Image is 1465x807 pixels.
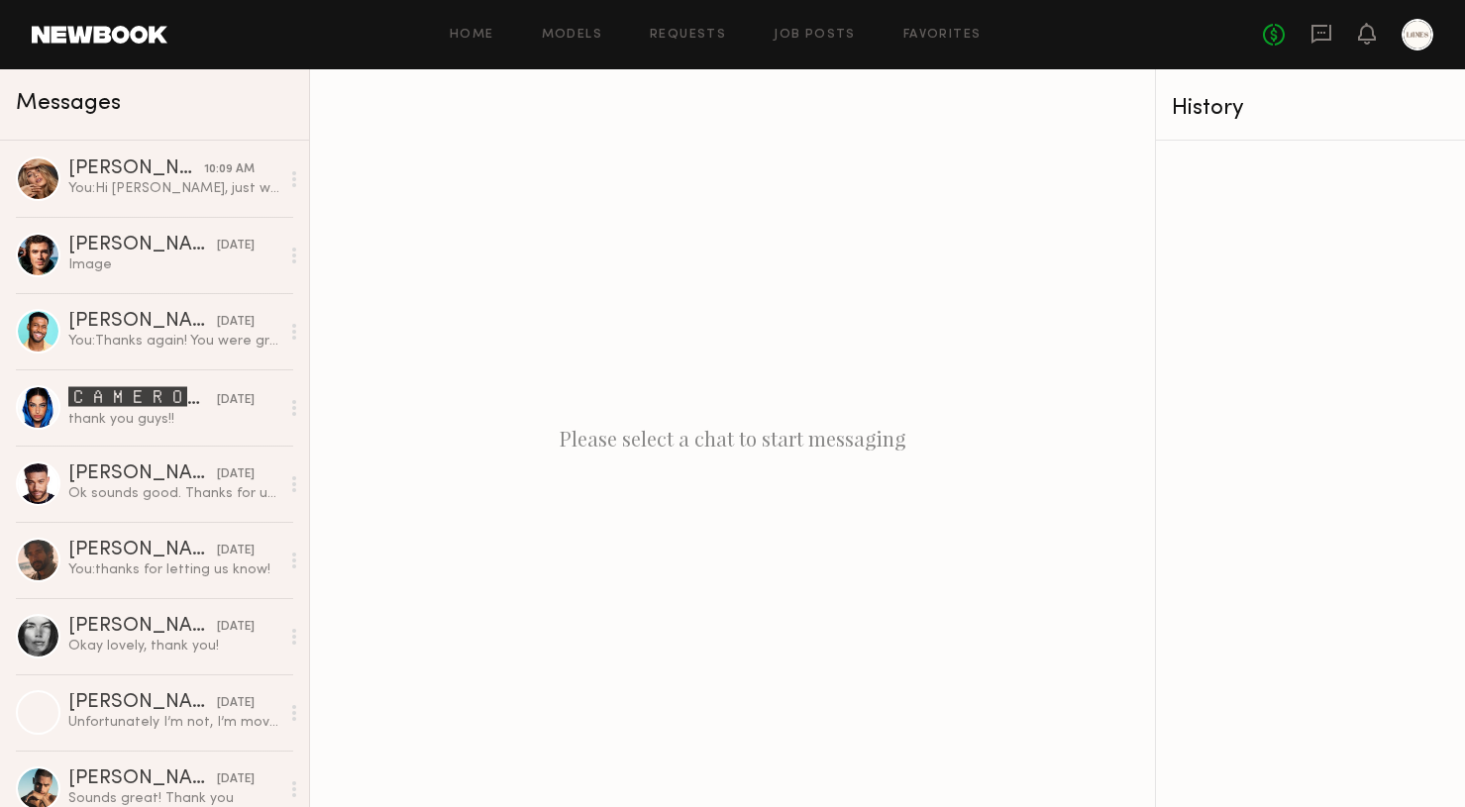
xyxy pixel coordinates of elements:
[68,484,279,503] div: Ok sounds good. Thanks for updating
[217,542,255,560] div: [DATE]
[68,464,217,484] div: [PERSON_NAME]
[68,560,279,579] div: You: thanks for letting us know!
[68,637,279,656] div: Okay lovely, thank you!
[68,312,217,332] div: [PERSON_NAME]
[68,179,279,198] div: You: Hi [PERSON_NAME], just wanted to follow up - are you able to send us those 3 selfies for rev...
[1172,97,1449,120] div: History
[774,29,856,42] a: Job Posts
[68,386,217,410] div: 🅲🅰🅼🅴🆁🅾🅽 🆂.
[903,29,982,42] a: Favorites
[68,255,279,274] div: Image
[68,410,279,429] div: thank you guys!!
[217,465,255,484] div: [DATE]
[16,92,121,115] span: Messages
[217,237,255,255] div: [DATE]
[68,332,279,351] div: You: Thanks again! You were great!
[650,29,726,42] a: Requests
[68,541,217,560] div: [PERSON_NAME]
[68,693,217,713] div: [PERSON_NAME]
[68,617,217,637] div: [PERSON_NAME]
[217,313,255,332] div: [DATE]
[217,770,255,789] div: [DATE]
[68,159,204,179] div: [PERSON_NAME]
[542,29,602,42] a: Models
[68,236,217,255] div: [PERSON_NAME]
[68,713,279,732] div: Unfortunately I’m not, I’m moving to another place [DATE] afternoon, will be very hectic
[68,769,217,789] div: [PERSON_NAME]
[204,160,255,179] div: 10:09 AM
[450,29,494,42] a: Home
[310,69,1155,807] div: Please select a chat to start messaging
[217,391,255,410] div: [DATE]
[217,694,255,713] div: [DATE]
[217,618,255,637] div: [DATE]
